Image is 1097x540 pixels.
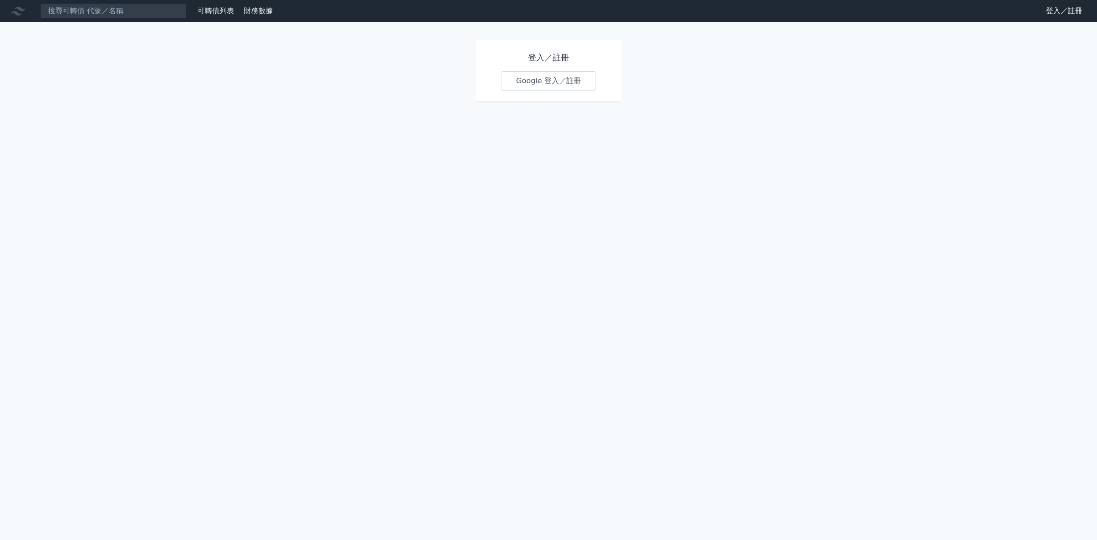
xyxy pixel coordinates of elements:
h1: 登入／註冊 [501,51,596,64]
a: 登入／註冊 [1038,4,1090,18]
a: Google 登入／註冊 [501,71,596,91]
a: 可轉債列表 [197,6,234,15]
input: 搜尋可轉債 代號／名稱 [40,3,186,19]
a: 財務數據 [244,6,273,15]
